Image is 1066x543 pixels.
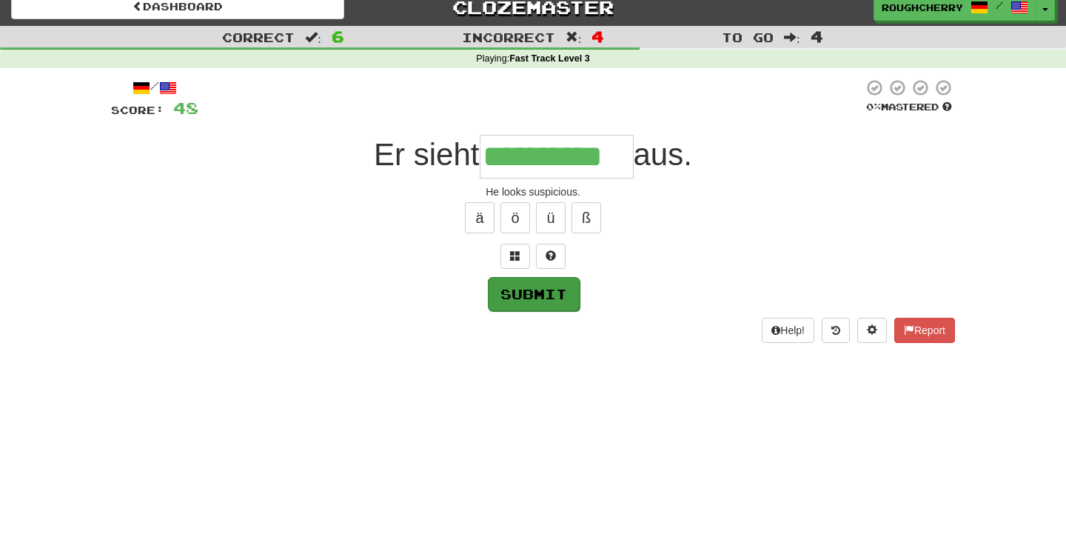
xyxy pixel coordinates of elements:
[111,79,198,97] div: /
[811,27,823,45] span: 4
[500,202,530,233] button: ö
[566,31,582,44] span: :
[722,30,774,44] span: To go
[332,27,344,45] span: 6
[822,318,850,343] button: Round history (alt+y)
[111,184,955,199] div: He looks suspicious.
[571,202,601,233] button: ß
[222,30,295,44] span: Correct
[536,202,566,233] button: ü
[882,1,963,14] span: RoughCherry
[462,30,555,44] span: Incorrect
[866,101,881,113] span: 0 %
[536,244,566,269] button: Single letter hint - you only get 1 per sentence and score half the points! alt+h
[591,27,604,45] span: 4
[111,104,164,116] span: Score:
[305,31,321,44] span: :
[509,53,590,64] strong: Fast Track Level 3
[374,137,479,172] span: Er sieht
[762,318,814,343] button: Help!
[500,244,530,269] button: Switch sentence to multiple choice alt+p
[173,99,198,117] span: 48
[784,31,800,44] span: :
[894,318,955,343] button: Report
[863,101,955,114] div: Mastered
[488,277,580,311] button: Submit
[465,202,495,233] button: ä
[634,137,692,172] span: aus.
